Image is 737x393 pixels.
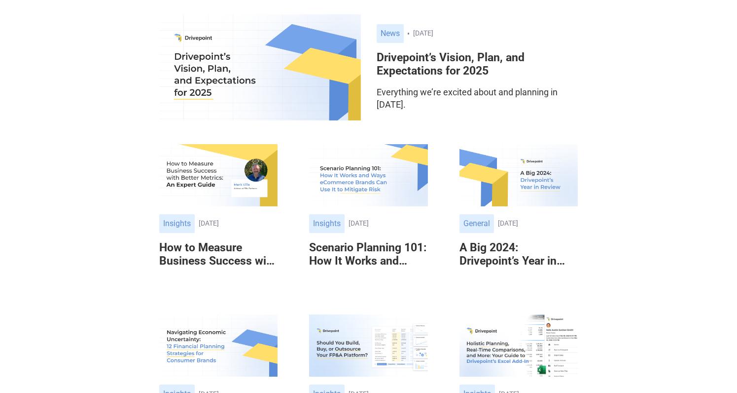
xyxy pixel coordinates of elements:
div: [DATE] [199,219,278,228]
h6: Scenario Planning 101: How It Works and Ways eCommerce Brands Can Use It to Mitigate Risk [309,241,427,268]
p: Everything we’re excited about and planning in [DATE]. [377,86,578,111]
div: General [459,214,494,233]
div: [DATE] [349,219,427,228]
img: Navigating Economic Uncertainty: 12 Financial Planning Strategies for Consumer Brands [159,314,278,377]
div: Insights [309,214,345,233]
a: General[DATE]A Big 2024: Drivepoint’s Year in Review [459,144,578,283]
img: A Big 2024: Drivepoint’s Year in Review [459,144,578,206]
div: News [377,24,404,43]
div: Insights [159,214,195,233]
h6: Drivepoint’s Vision, Plan, and Expectations for 2025 [377,51,578,78]
img: How to Measure Business Success with Better Metrics: An Expert Guide [159,144,278,206]
a: Insights[DATE]How to Measure Business Success with Better Metrics: An Expert Guide [159,144,278,283]
img: Scenario Planning 101: How It Works and Ways eCommerce Brands Can Use It to Mitigate Risk [309,144,427,206]
div: [DATE] [413,29,578,38]
h6: How to Measure Business Success with Better Metrics: An Expert Guide [159,241,278,268]
img: Holistic Planning, Real-Time Comparisons, and More: Your Guide to Drivepoint’s Excel Add-In [459,314,578,377]
h6: A Big 2024: Drivepoint’s Year in Review [459,241,578,268]
div: [DATE] [498,219,578,228]
a: Insights[DATE]Scenario Planning 101: How It Works and Ways eCommerce Brands Can Use It to Mitigat... [309,144,427,283]
a: News[DATE]Drivepoint’s Vision, Plan, and Expectations for 2025Everything we’re excited about and ... [377,24,578,111]
img: Should You Build, Buy, or Outsource Your FP&A Platform? [309,314,427,377]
